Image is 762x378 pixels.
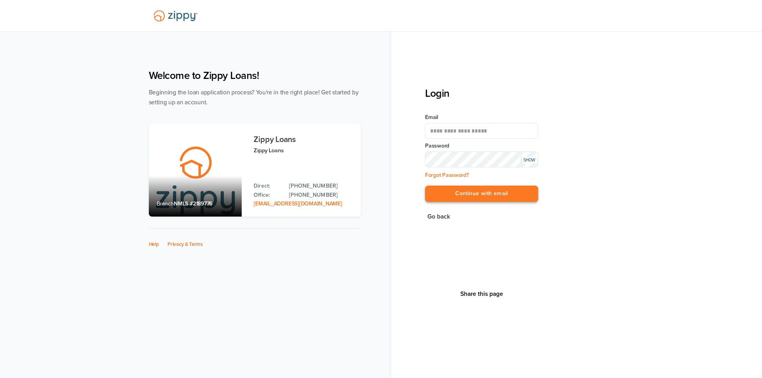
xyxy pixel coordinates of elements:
a: Direct Phone: 512-975-2947 [289,182,352,190]
p: Office: [254,191,281,200]
input: Input Password [425,152,538,167]
input: Email Address [425,123,538,139]
button: Continue with email [425,186,538,202]
a: Privacy & Terms [167,241,203,248]
span: Branch [157,200,174,207]
div: SHOW [521,157,537,163]
label: Email [425,113,538,121]
h1: Welcome to Zippy Loans! [149,69,361,82]
a: Forgot Password? [425,172,469,178]
a: Email Address: zippyguide@zippymh.com [254,200,342,207]
label: Password [425,142,538,150]
a: Office Phone: 512-975-2947 [289,191,352,200]
button: Share This Page [458,290,506,298]
h3: Login [425,87,538,100]
button: Go back [425,211,452,222]
p: Direct: [254,182,281,190]
img: Lender Logo [149,7,202,25]
h3: Zippy Loans [254,135,352,144]
p: Zippy Loans [254,146,352,155]
span: Beginning the loan application process? You're in the right place! Get started by setting up an a... [149,89,359,106]
a: Help [149,241,159,248]
span: NMLS #2189776 [174,200,212,207]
